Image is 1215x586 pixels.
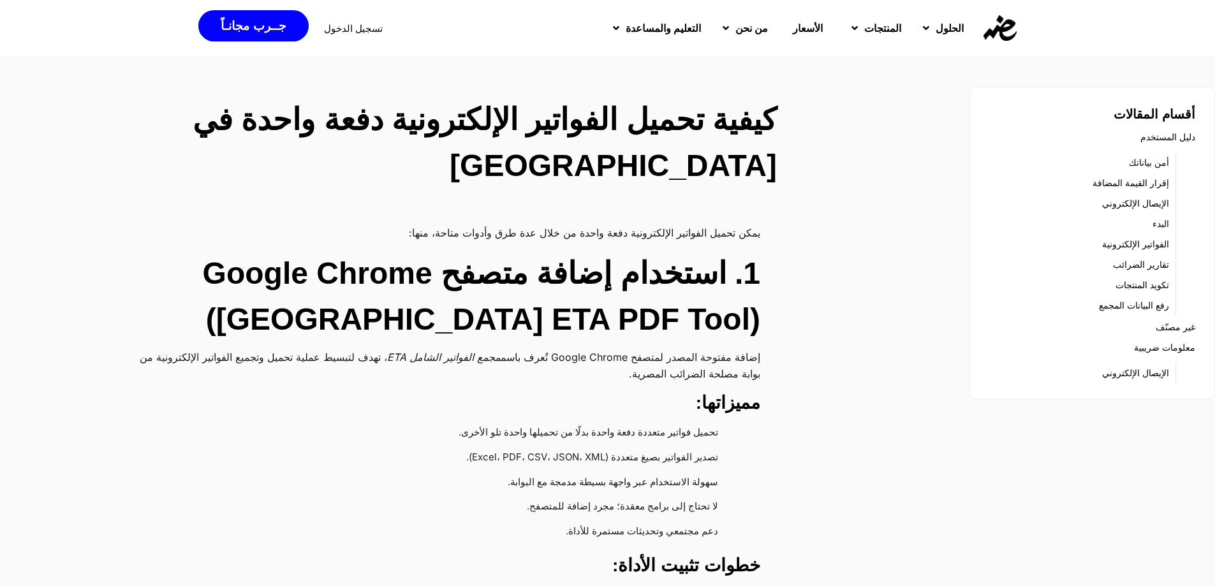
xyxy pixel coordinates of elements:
[1102,235,1169,253] a: الفواتير الإلكترونية
[1129,154,1169,172] a: أمن بياناتك
[138,421,735,446] li: تحميل فواتير متعددة دفعة واحدة بدلًا من تحميلها واحدة تلو الأخرى.
[793,20,823,36] span: الأسعار
[324,24,383,33] a: تسجيل الدخول
[777,11,839,45] a: الأسعار
[138,471,735,495] li: سهولة الاستخدام عبر واجهة بسيطة مدمجة مع البوابة.
[839,11,910,45] a: المنتجات
[125,224,760,241] p: يمكن تحميل الفواتير الإلكترونية دفعة واحدة من خلال عدة طرق وأدوات متاحة، منها:
[1114,107,1195,121] strong: أقسام المقالات
[198,10,308,41] a: جــرب مجانـاً
[1093,174,1169,192] a: إقرار القيمة المضافة
[910,11,973,45] a: الحلول
[125,349,760,382] p: إضافة مفتوحة المصدر لمتصفح Google Chrome تُعرف باسم ، تهدف لتبسيط عملية تحميل وتجميع الفواتير الإ...
[221,20,286,32] span: جــرب مجانـاً
[387,351,501,363] em: مجمع الفواتير الشامل ETA
[626,20,701,36] span: التعليم والمساعدة
[983,15,1017,41] img: eDariba
[1113,256,1169,274] a: تقارير الضرائب
[138,520,735,545] li: دعم مجتمعي وتحديثات مستمرة للأداة.
[710,11,777,45] a: من نحن
[735,20,768,36] span: من نحن
[1140,128,1195,146] a: دليل المستخدم
[864,20,901,36] span: المنتجات
[125,251,760,342] h2: 1. استخدام إضافة متصفح Google Chrome ([GEOGRAPHIC_DATA] ETA PDF Tool)
[1102,364,1169,382] a: الإيصال الإلكتروني
[1156,318,1195,336] a: غير مصنّف
[125,392,760,414] h3: مميزاتها:
[936,20,964,36] span: الحلول
[1134,339,1195,356] a: معلومات ضريبية
[1099,297,1169,314] a: رفع البيانات المجمع
[1102,194,1169,212] a: الإيصال الإلكتروني
[140,97,777,189] h2: كيفية تحميل الفواتير الإلكترونية دفعة واحدة في [GEOGRAPHIC_DATA]
[138,495,735,520] li: لا تحتاج إلى برامج معقدة؛ مجرد إضافة للمتصفح.
[138,446,735,471] li: تصدير الفواتير بصيغ متعددة (Excel، PDF، CSV، JSON، XML).
[125,554,760,577] h3: خطوات تثبيت الأداة:
[1116,276,1169,294] a: تكويد المنتجات
[1152,215,1169,233] a: البدء
[600,11,710,45] a: التعليم والمساعدة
